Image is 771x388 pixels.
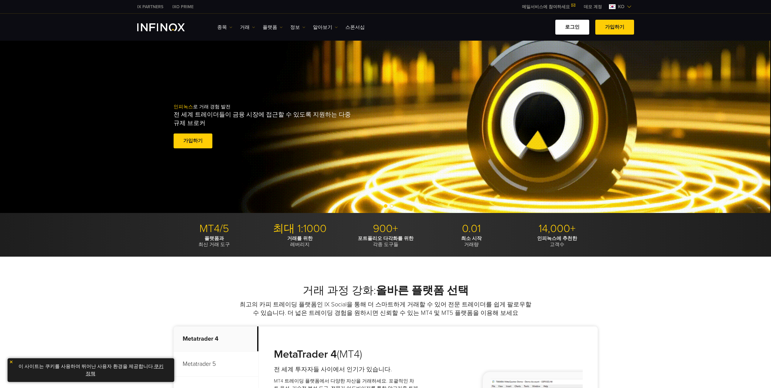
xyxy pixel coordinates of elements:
[11,361,171,379] p: 이 사이트는 쿠키를 사용하여 뛰어난 사용자 환경을 제공합니다. .
[431,235,512,248] p: 거래량
[259,235,341,248] p: 레버리지
[313,24,338,31] a: 알아보기
[579,4,606,10] a: INFINOX MENU
[345,24,365,31] a: 스폰서십
[461,235,482,241] strong: 최소 시작
[345,235,426,248] p: 각종 도구들
[133,4,168,10] a: INFINOX
[217,24,232,31] a: 종목
[390,204,394,208] span: Go to slide 3
[9,360,13,364] img: yellow close icon
[555,20,589,35] a: 로그인
[287,235,313,241] strong: 거래를 위한
[263,24,283,31] a: 플랫폼
[174,326,258,352] p: Metatrader 4
[174,104,193,110] span: 인피녹스
[274,365,418,374] h4: 전 세계 투자자들 사이에서 인기가 있습니다.
[517,235,598,248] p: 고객수
[174,352,258,377] p: Metatrader 5
[376,284,469,297] strong: 올바른 플랫폼 선택
[537,235,577,241] strong: 인피녹스에 추천한
[174,235,255,248] p: 최신 거래 도구
[358,235,414,241] strong: 포트폴리오 다각화를 위한
[137,23,199,31] a: INFINOX Logo
[240,24,255,31] a: 거래
[174,94,398,160] div: 로 거래 경험 발전
[259,222,341,235] p: 최대 1:1000
[384,204,387,208] span: Go to slide 2
[616,3,627,10] span: ko
[239,300,533,317] p: 최고의 카피 트레이딩 플랫폼인 IX Social을 통해 더 스마트하게 거래할 수 있어 전문 트레이더를 쉽게 팔로우할 수 있습니다. 더 넓은 트레이딩 경험을 원하시면 신뢰할 수...
[174,222,255,235] p: MT4/5
[274,348,418,361] h3: (MT4)
[174,110,354,127] p: 전 세계 트레이더들이 금융 시장에 접근할 수 있도록 지원하는 다중 규제 브로커
[431,222,512,235] p: 0.01
[168,4,198,10] a: INFINOX
[517,222,598,235] p: 14,000+
[378,204,381,208] span: Go to slide 1
[174,133,212,148] a: 가입하기
[274,348,337,361] strong: MetaTrader 4
[290,24,305,31] a: 정보
[517,4,579,9] a: 메일서비스에 참여하세요
[595,20,634,35] a: 가입하기
[204,235,224,241] strong: 플랫폼과
[345,222,426,235] p: 900+
[174,284,598,297] h2: 거래 과정 강화:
